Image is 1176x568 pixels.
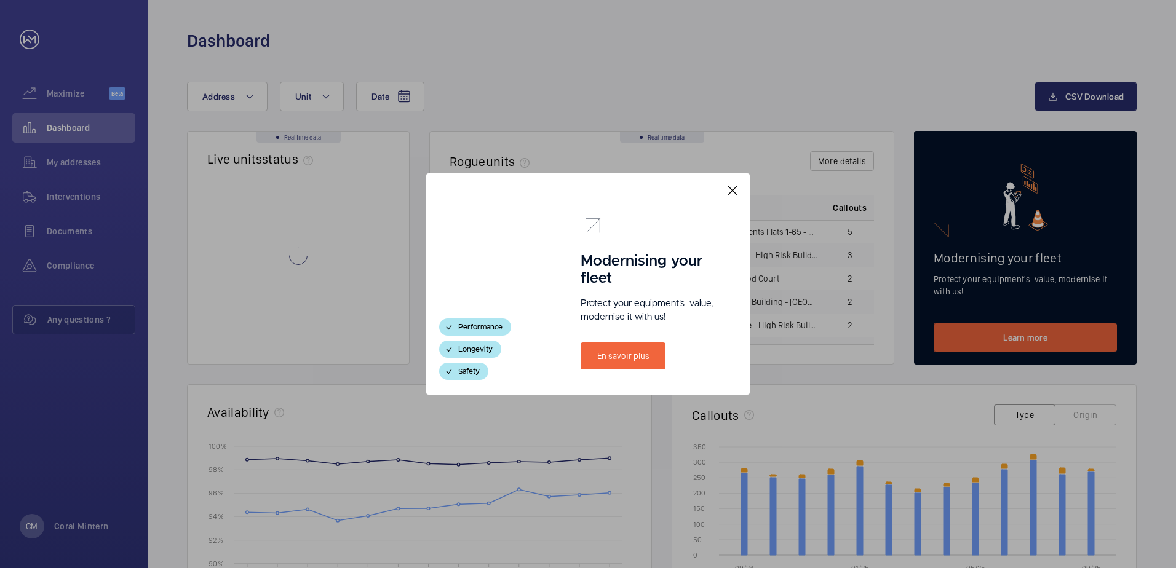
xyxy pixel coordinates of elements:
[581,342,665,369] a: En savoir plus
[439,318,511,336] div: Performance
[439,341,501,358] div: Longevity
[581,297,717,324] p: Protect your equipment's value, modernise it with us!
[581,253,717,287] h1: Modernising your fleet
[439,363,488,380] div: Safety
